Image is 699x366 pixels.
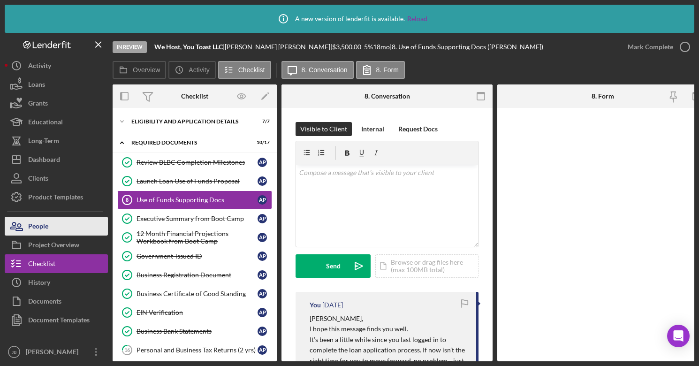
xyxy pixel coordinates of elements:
p: [PERSON_NAME], [310,313,467,324]
button: History [5,273,108,292]
div: 8. Conversation [365,92,410,100]
div: Clients [28,169,48,190]
button: 8. Form [356,61,405,79]
button: Document Templates [5,311,108,329]
a: Reload [407,15,427,23]
button: Product Templates [5,188,108,206]
button: Loans [5,75,108,94]
button: Overview [113,61,166,79]
div: A new version of lenderfit is available. [272,7,427,30]
div: Long-Term [28,131,59,152]
div: Send [326,254,341,278]
a: Grants [5,94,108,113]
div: A P [258,327,267,336]
button: Mark Complete [618,38,694,56]
div: A P [258,195,267,205]
div: A P [258,158,267,167]
div: Government-issued ID [137,252,258,260]
div: [PERSON_NAME] [23,343,84,364]
div: Dashboard [28,150,60,171]
div: Visible to Client [300,122,347,136]
button: People [5,217,108,236]
div: Checklist [28,254,55,275]
a: EIN VerificationAP [117,303,272,322]
div: $3,500.00 [332,43,364,51]
div: 8. Form [592,92,614,100]
div: 12 Month Financial Projections Workbook from Boot Camp [137,230,258,245]
div: A P [258,289,267,298]
div: Educational [28,113,63,134]
label: Activity [189,66,209,74]
button: Internal [357,122,389,136]
button: Long-Term [5,131,108,150]
button: Documents [5,292,108,311]
a: Executive Summary from Boot CampAP [117,209,272,228]
div: Review BLBC Completion Milestones [137,159,258,166]
div: Use of Funds Supporting Docs [137,196,258,204]
a: Business Certificate of Good StandingAP [117,284,272,303]
div: Eligibility and Application Details [131,119,246,124]
button: Checklist [5,254,108,273]
button: Clients [5,169,108,188]
time: 2025-07-18 21:02 [322,301,343,309]
div: A P [258,214,267,223]
button: Request Docs [394,122,442,136]
div: Required Documents [131,140,246,145]
div: 7 / 7 [253,119,270,124]
button: Project Overview [5,236,108,254]
a: Review BLBC Completion MilestonesAP [117,153,272,172]
div: Internal [361,122,384,136]
button: Activity [168,61,215,79]
div: In Review [113,41,147,53]
a: 8Use of Funds Supporting DocsAP [117,191,272,209]
div: A P [258,270,267,280]
div: A P [258,345,267,355]
div: 5 % [364,43,373,51]
a: Business Bank StatementsAP [117,322,272,341]
div: Business Bank Statements [137,328,258,335]
div: | [154,43,225,51]
div: You [310,301,321,309]
a: Dashboard [5,150,108,169]
div: Open Intercom Messenger [667,325,690,347]
div: 10 / 17 [253,140,270,145]
text: JB [11,350,16,355]
tspan: 8 [126,197,129,203]
button: Visible to Client [296,122,352,136]
div: Grants [28,94,48,115]
div: Documents [28,292,61,313]
a: Business Registration DocumentAP [117,266,272,284]
a: 12 Month Financial Projections Workbook from Boot CampAP [117,228,272,247]
div: Request Docs [398,122,438,136]
button: Send [296,254,371,278]
div: A P [258,176,267,186]
b: We Host, You Toast LLC [154,43,223,51]
div: 18 mo [373,43,390,51]
div: EIN Verification [137,309,258,316]
div: Business Registration Document [137,271,258,279]
div: People [28,217,48,238]
div: Loans [28,75,45,96]
label: Checklist [238,66,265,74]
a: Launch Loan Use of Funds ProposalAP [117,172,272,191]
div: Business Certificate of Good Standing [137,290,258,297]
div: Product Templates [28,188,83,209]
button: Activity [5,56,108,75]
button: Checklist [218,61,271,79]
button: Educational [5,113,108,131]
div: Mark Complete [628,38,673,56]
div: History [28,273,50,294]
div: Personal and Business Tax Returns (2 yrs) [137,346,258,354]
p: I hope this message finds you well. [310,324,467,334]
div: Checklist [181,92,208,100]
div: A P [258,252,267,261]
div: | 8. Use of Funds Supporting Docs ([PERSON_NAME]) [390,43,543,51]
